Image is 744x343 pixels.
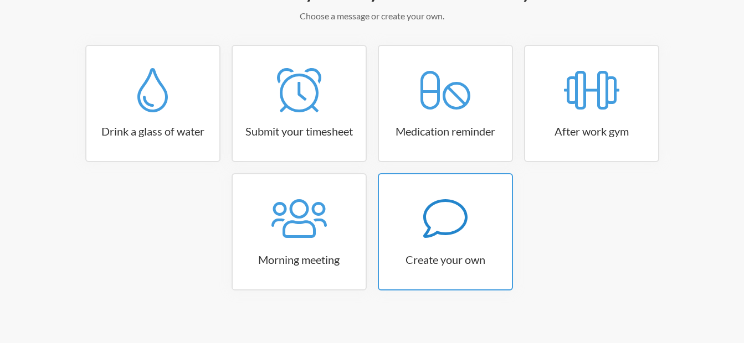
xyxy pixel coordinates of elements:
[379,252,512,267] h3: Create your own
[233,123,366,139] h3: Submit your timesheet
[51,9,694,23] p: Choose a message or create your own.
[233,252,366,267] h3: Morning meeting
[379,123,512,139] h3: Medication reminder
[86,123,219,139] h3: Drink a glass of water
[525,123,658,139] h3: After work gym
